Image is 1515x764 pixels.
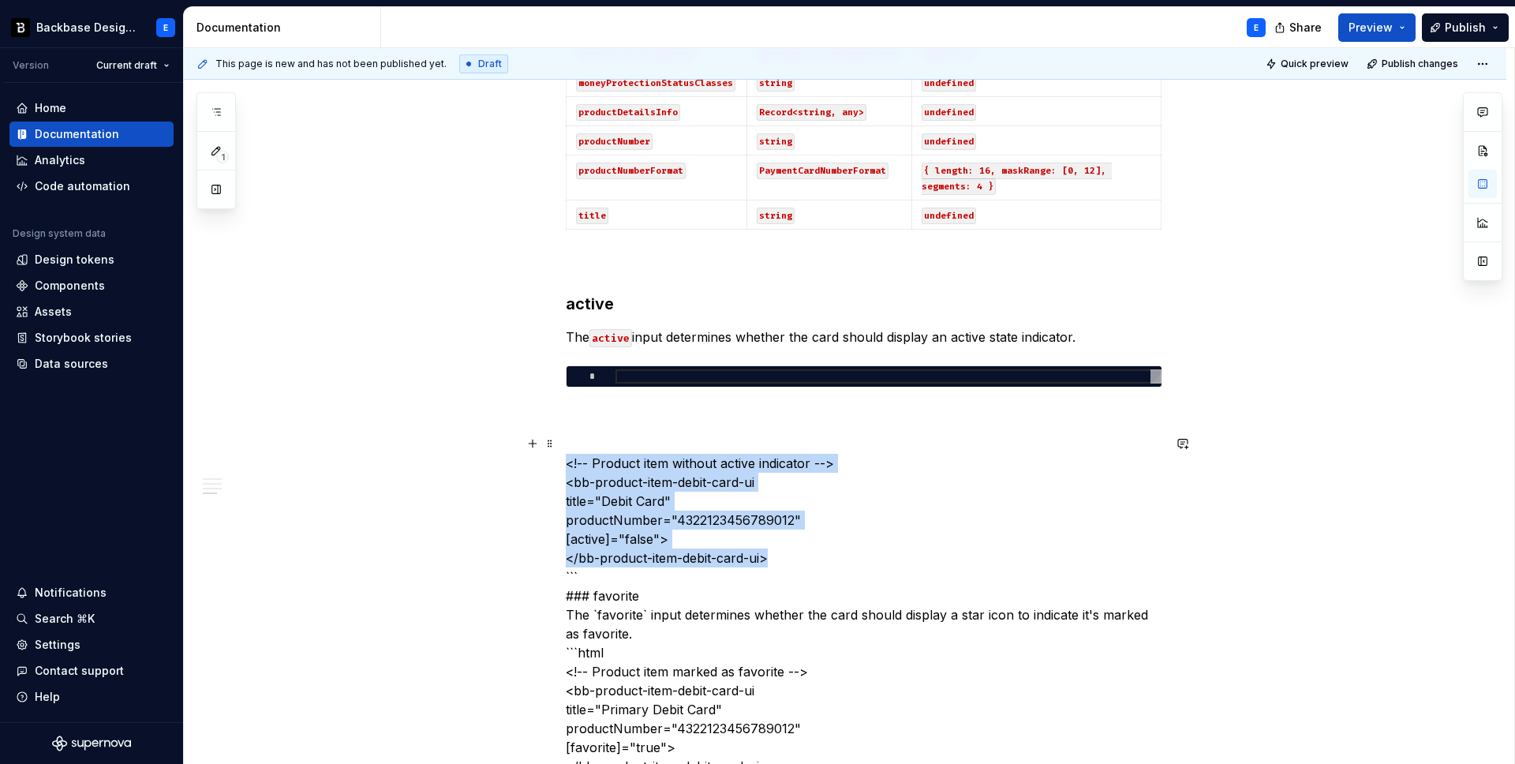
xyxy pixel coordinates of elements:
div: Backbase Design System [36,20,137,36]
code: string [757,208,795,224]
div: Assets [35,304,72,320]
span: Quick preview [1281,58,1349,70]
a: Data sources [9,351,174,376]
button: Search ⌘K [9,606,174,631]
button: Preview [1338,13,1416,42]
div: Analytics [35,152,85,168]
code: undefined [922,133,976,150]
code: PaymentCardNumberFormat [757,163,888,179]
div: E [1254,21,1259,34]
div: Version [13,59,49,72]
span: Draft [478,58,502,70]
a: Settings [9,632,174,657]
div: Documentation [35,126,119,142]
button: Notifications [9,580,174,605]
code: undefined [922,104,976,121]
button: Help [9,684,174,710]
div: Contact support [35,663,124,679]
a: Documentation [9,122,174,147]
code: moneyProtectionStatusClasses [576,75,735,92]
button: Quick preview [1261,53,1356,75]
code: undefined [922,208,976,224]
button: Publish changes [1362,53,1465,75]
code: string [757,75,795,92]
button: Publish [1422,13,1509,42]
p: The input determines whether the card should display an active state indicator. [566,328,1162,346]
div: Help [35,689,60,705]
div: Data sources [35,356,108,372]
span: This page is new and has not been published yet. [215,58,447,70]
code: productDetailsInfo [576,104,680,121]
div: Storybook stories [35,330,132,346]
div: Documentation [196,20,374,36]
a: Components [9,273,174,298]
a: Analytics [9,148,174,173]
div: E [163,21,168,34]
svg: Supernova Logo [52,736,131,751]
span: 1 [216,151,229,163]
span: Publish changes [1382,58,1458,70]
span: Current draft [96,59,157,72]
code: string [757,133,795,150]
div: Search ⌘K [35,611,95,627]
code: active [589,329,632,347]
span: Preview [1349,20,1393,36]
a: Home [9,95,174,121]
a: Design tokens [9,247,174,272]
span: Share [1289,20,1322,36]
code: title [576,208,608,224]
code: { length: 16, maskRange: [0, 12], segments: 4 } [922,163,1112,195]
img: ef5c8306-425d-487c-96cf-06dd46f3a532.png [11,18,30,37]
button: Current draft [89,54,177,77]
div: Notifications [35,585,107,601]
div: Design tokens [35,252,114,268]
h3: active [566,293,1162,315]
code: productNumberFormat [576,163,686,179]
a: Assets [9,299,174,324]
a: Code automation [9,174,174,199]
code: undefined [922,75,976,92]
button: Backbase Design SystemE [3,10,180,44]
button: Share [1266,13,1332,42]
code: Record<string, any> [757,104,866,121]
div: Home [35,100,66,116]
div: Settings [35,637,80,653]
a: Storybook stories [9,325,174,350]
code: productNumber [576,133,653,150]
div: Design system data [13,227,106,240]
span: Publish [1445,20,1486,36]
div: Components [35,278,105,294]
button: Contact support [9,658,174,683]
div: Code automation [35,178,130,194]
